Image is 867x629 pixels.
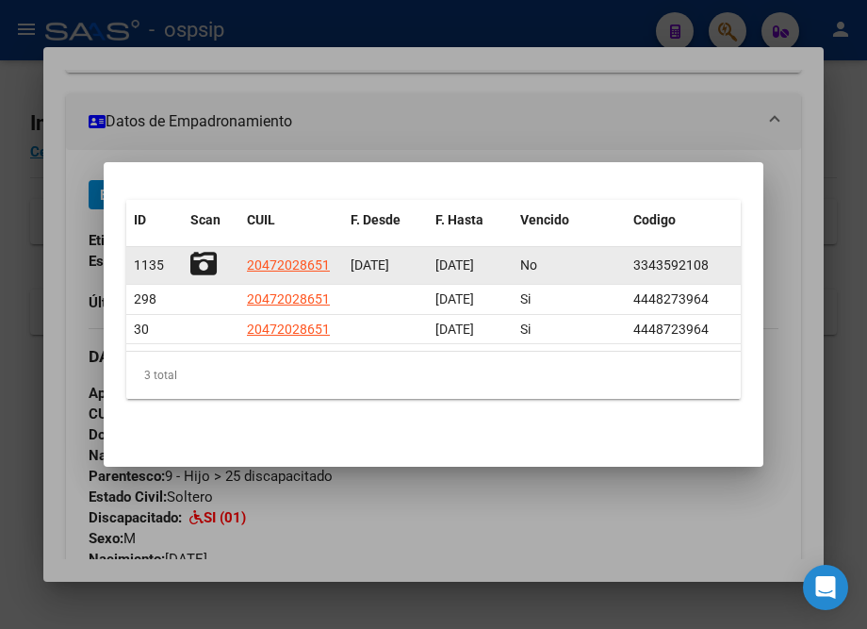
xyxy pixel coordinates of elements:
[520,212,569,227] span: Vencido
[633,212,676,227] span: Codigo
[520,257,537,273] span: No
[435,212,483,227] span: F. Hasta
[428,200,513,240] datatable-header-cell: F. Hasta
[183,200,239,240] datatable-header-cell: Scan
[247,322,330,337] span: 20472028651
[513,200,626,240] datatable-header-cell: Vencido
[126,200,183,240] datatable-header-cell: ID
[435,257,474,273] span: [DATE]
[134,257,164,273] span: 1135
[520,291,531,306] span: Si
[247,291,330,306] span: 20472028651
[343,200,428,240] datatable-header-cell: F. Desde
[134,212,146,227] span: ID
[633,291,709,306] span: 4448273964
[626,200,758,240] datatable-header-cell: Codigo
[435,291,474,306] span: [DATE]
[247,212,275,227] span: CUIL
[520,322,531,337] span: Si
[803,565,848,610] div: Open Intercom Messenger
[435,322,474,337] span: [DATE]
[351,212,401,227] span: F. Desde
[633,322,709,337] span: 4448723964
[126,352,741,399] div: 3 total
[633,257,709,273] span: 3343592108
[134,291,156,306] span: 298
[247,257,330,273] span: 20472028651
[351,257,389,273] span: [DATE]
[239,200,343,240] datatable-header-cell: CUIL
[190,212,221,227] span: Scan
[134,322,149,337] span: 30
